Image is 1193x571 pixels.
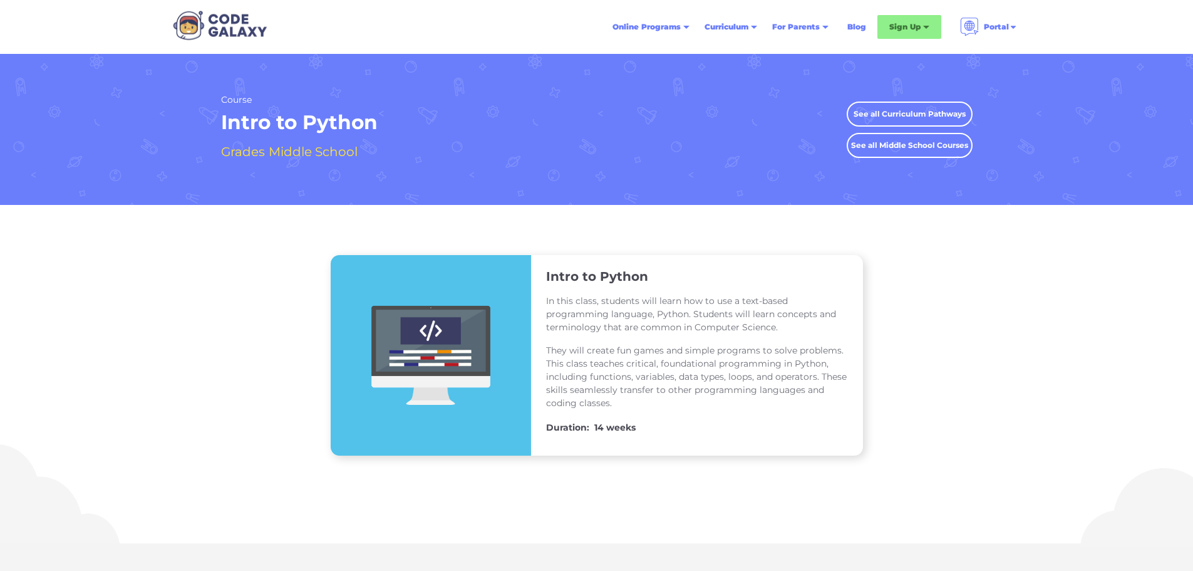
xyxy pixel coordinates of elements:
img: Cloud Illustration [1068,458,1193,547]
h4: Duration: [546,420,589,435]
p: In this class, students will learn how to use a text-based programming language, Python. Students... [546,295,848,334]
a: See all Curriculum Pathways [847,102,973,127]
h4: Grades [221,141,265,162]
h1: Intro to Python [221,110,378,135]
a: Blog [840,16,874,38]
a: See all Middle School Courses [847,133,973,158]
p: They will create fun games and simple programs to solve problems. This class teaches critical, fo... [546,344,848,410]
div: Portal [984,21,1009,33]
h2: Course [221,94,378,106]
div: Sign Up [889,21,921,33]
div: Curriculum [705,21,748,33]
div: Online Programs [612,21,681,33]
h4: Middle School [269,141,358,162]
h4: 14 weeks [594,420,636,435]
h3: Intro to Python [546,268,648,285]
div: For Parents [772,21,820,33]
